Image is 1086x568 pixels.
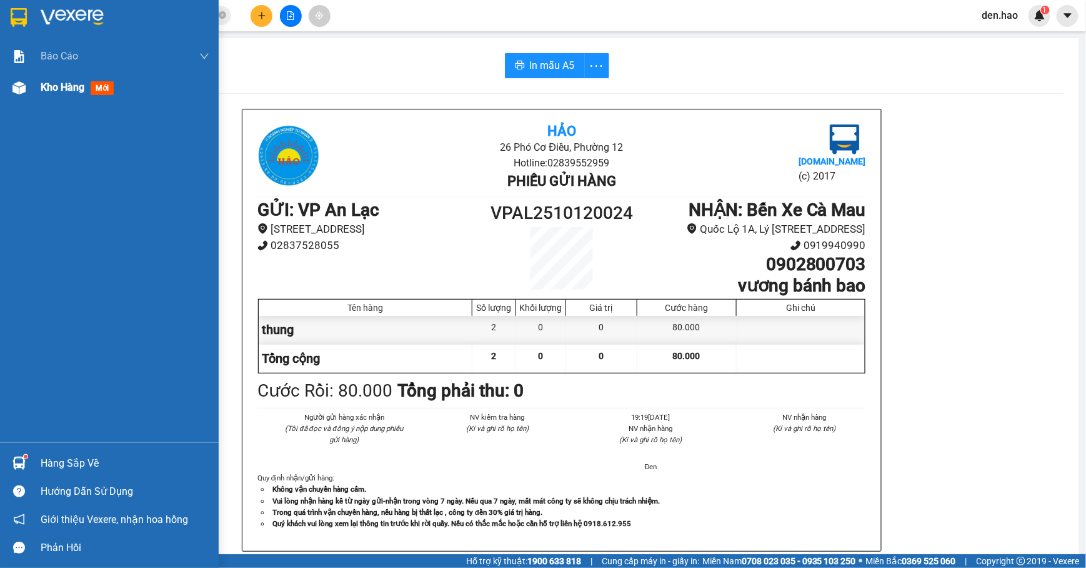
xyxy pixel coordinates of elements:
[589,461,713,472] li: Đen
[41,539,209,557] div: Phản hồi
[272,508,542,517] strong: Trong quá trình vận chuyển hàng, nếu hàng bị thất lạc , công ty đền 30% giá trị hàng.
[257,200,379,220] b: GỬI : VP An Lạc
[640,303,733,313] div: Cước hàng
[286,11,295,20] span: file-add
[702,554,856,568] span: Miền Nam
[280,5,302,27] button: file-add
[547,123,576,139] b: Hảo
[1043,6,1047,14] span: 1
[790,240,801,251] span: phone
[1062,10,1074,21] span: caret-down
[799,168,866,184] li: (c) 2017
[589,412,713,423] li: 19:19[DATE]
[262,303,469,313] div: Tên hàng
[902,556,956,566] strong: 0369 525 060
[566,316,637,344] div: 0
[585,58,609,74] span: more
[11,8,27,27] img: logo-vxr
[13,485,25,497] span: question-circle
[620,435,682,444] i: (Kí và ghi rõ họ tên)
[689,200,866,220] b: NHẬN : Bến Xe Cà Mau
[257,124,320,187] img: logo.jpg
[41,454,209,473] div: Hàng sắp về
[272,519,631,528] strong: Quý khách vui lòng xem lại thông tin trước khi rời quầy. Nếu có thắc mắc hoặc cần hỗ trợ liên hệ ...
[257,240,268,251] span: phone
[219,11,226,19] span: close-circle
[257,221,486,238] li: [STREET_ADDRESS]
[16,16,78,78] img: logo.jpg
[257,11,266,20] span: plus
[117,46,522,62] li: Hotline: 02839552959
[359,139,764,155] li: 26 Phó Cơ Điều, Phường 12
[507,173,616,189] b: Phiếu gửi hàng
[13,514,25,525] span: notification
[599,351,604,361] span: 0
[286,424,403,444] i: (Tôi đã đọc và đồng ý nộp dung phiếu gửi hàng)
[272,497,660,505] strong: Vui lòng nhận hàng kể từ ngày gửi-nhận trong vòng 7 ngày. Nếu qua 7 ngày, mất mát công ty sẽ khôn...
[589,423,713,434] li: NV nhận hàng
[972,8,1029,23] span: den.hao
[41,48,78,64] span: Báo cáo
[866,554,956,568] span: Miền Bắc
[638,254,866,275] h1: 0902800703
[743,412,867,423] li: NV nhận hàng
[638,237,866,254] li: 0919940990
[219,10,226,22] span: close-circle
[117,31,522,46] li: 26 Phó Cơ Điều, Phường 12
[436,412,560,423] li: NV kiểm tra hàng
[257,377,392,405] div: Cước Rồi : 80.000
[12,81,26,94] img: warehouse-icon
[259,316,472,344] div: thung
[590,554,592,568] span: |
[257,237,486,254] li: 02837528055
[1017,557,1025,565] span: copyright
[527,556,581,566] strong: 1900 633 818
[584,53,609,78] button: more
[515,60,525,72] span: printer
[466,424,529,433] i: (Kí và ghi rõ họ tên)
[505,53,585,78] button: printerIn mẫu A5
[282,412,406,423] li: Người gửi hàng xác nhận
[569,303,634,313] div: Giá trị
[41,81,84,93] span: Kho hàng
[638,275,866,297] h1: vương bánh bao
[742,556,856,566] strong: 0708 023 035 - 0935 103 250
[638,221,866,238] li: Quốc Lộ 1A, Lý [STREET_ADDRESS]
[262,351,320,366] span: Tổng cộng
[687,223,697,234] span: environment
[91,81,114,95] span: mới
[519,303,562,313] div: Khối lượng
[251,5,272,27] button: plus
[740,303,862,313] div: Ghi chú
[199,51,209,61] span: down
[309,5,331,27] button: aim
[315,11,324,20] span: aim
[516,316,566,344] div: 0
[476,303,512,313] div: Số lượng
[1057,5,1079,27] button: caret-down
[272,485,366,494] strong: Không vận chuyển hàng cấm.
[41,512,188,527] span: Giới thiệu Vexere, nhận hoa hồng
[859,559,863,564] span: ⚪️
[1034,10,1045,21] img: icon-new-feature
[466,554,581,568] span: Hỗ trợ kỹ thuật:
[41,482,209,501] div: Hướng dẫn sử dụng
[12,457,26,470] img: warehouse-icon
[637,316,737,344] div: 80.000
[486,200,638,227] h1: VPAL2510120024
[13,542,25,554] span: message
[397,380,524,401] b: Tổng phải thu: 0
[602,554,699,568] span: Cung cấp máy in - giấy in:
[12,50,26,63] img: solution-icon
[472,316,516,344] div: 2
[673,351,700,361] span: 80.000
[538,351,543,361] span: 0
[24,455,27,459] sup: 1
[359,155,764,171] li: Hotline: 02839552959
[965,554,967,568] span: |
[530,58,575,73] span: In mẫu A5
[257,472,866,529] div: Quy định nhận/gửi hàng :
[773,424,835,433] i: (Kí và ghi rõ họ tên)
[799,156,866,166] b: [DOMAIN_NAME]
[16,91,137,111] b: GỬI : VP An Lạc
